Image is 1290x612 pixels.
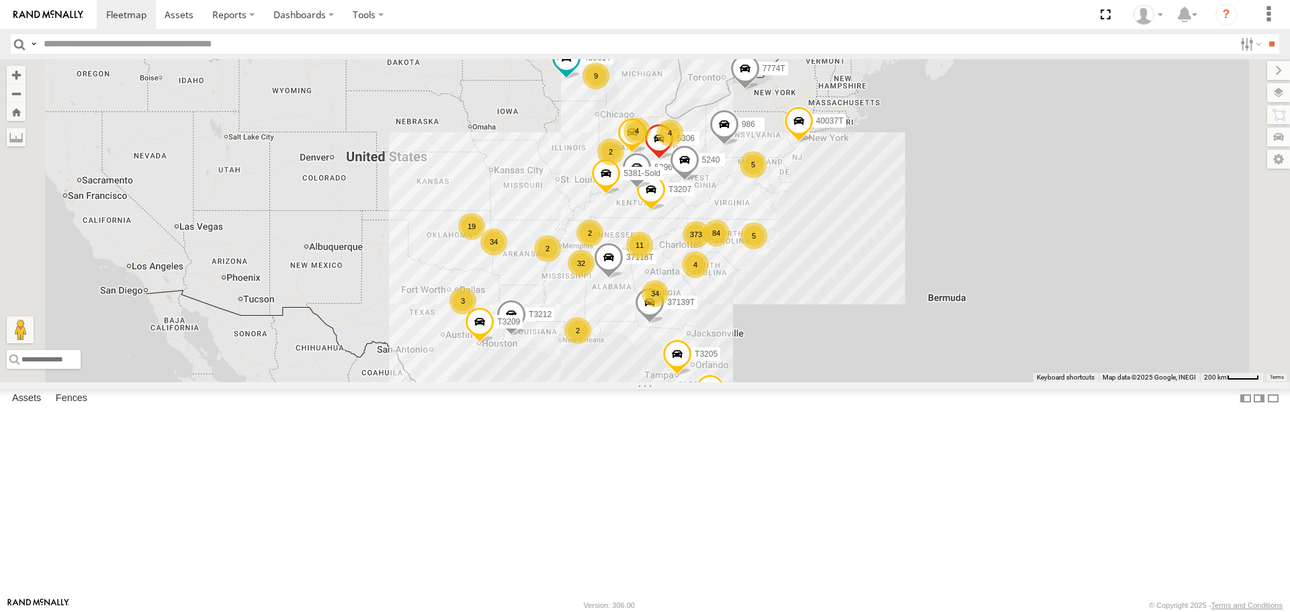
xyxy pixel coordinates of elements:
div: 2 [597,138,624,165]
div: 5 [740,222,767,249]
span: T3205 [695,349,718,359]
div: 2 [564,317,591,344]
span: 37118T [626,253,654,263]
label: Search Query [28,34,39,54]
span: 5381-Sold [623,169,660,179]
button: Zoom out [7,84,26,103]
div: Version: 306.00 [584,601,635,609]
button: Zoom in [7,66,26,84]
div: 84 [703,220,730,247]
div: 19 [458,213,485,240]
span: 5396 [654,163,673,172]
div: 2 [534,235,561,262]
span: 986 [742,120,755,129]
div: 32 [568,250,595,277]
button: Map Scale: 200 km per 44 pixels [1200,373,1263,382]
div: 34 [480,228,507,255]
span: 5240 [702,156,720,165]
span: Map data ©2025 Google, INEGI [1103,374,1196,381]
img: rand-logo.svg [13,10,83,19]
label: Dock Summary Table to the Right [1252,389,1266,408]
span: 200 km [1204,374,1227,381]
button: Keyboard shortcuts [1037,373,1094,382]
span: 37139T [667,298,695,307]
label: Map Settings [1267,150,1290,169]
div: 5 [740,151,767,178]
span: T3212 [529,310,552,319]
span: T3207 [669,185,691,195]
label: Hide Summary Table [1266,389,1280,408]
span: T3209 [497,318,520,327]
span: 7774T [763,64,785,74]
div: 11 [626,232,653,259]
button: Zoom Home [7,103,26,121]
div: Dwight Wallace [1129,5,1168,25]
label: Assets [5,390,48,408]
button: Drag Pegman onto the map to open Street View [7,316,34,343]
a: Visit our Website [7,599,69,612]
label: Measure [7,128,26,146]
label: Dock Summary Table to the Left [1239,389,1252,408]
a: Terms [1270,374,1284,380]
div: 4 [682,251,709,278]
i: ? [1215,4,1237,26]
div: © Copyright 2025 - [1149,601,1283,609]
div: 3 [449,288,476,314]
a: Terms and Conditions [1211,601,1283,609]
div: 4 [623,118,650,144]
div: 9 [583,62,609,89]
div: 373 [683,221,709,248]
div: 2 [576,220,603,247]
div: 34 [642,280,669,307]
label: Search Filter Options [1235,34,1264,54]
span: 40037T [816,117,844,126]
span: 5306 [677,134,695,144]
label: Fences [49,390,94,408]
div: 4 [656,120,683,146]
